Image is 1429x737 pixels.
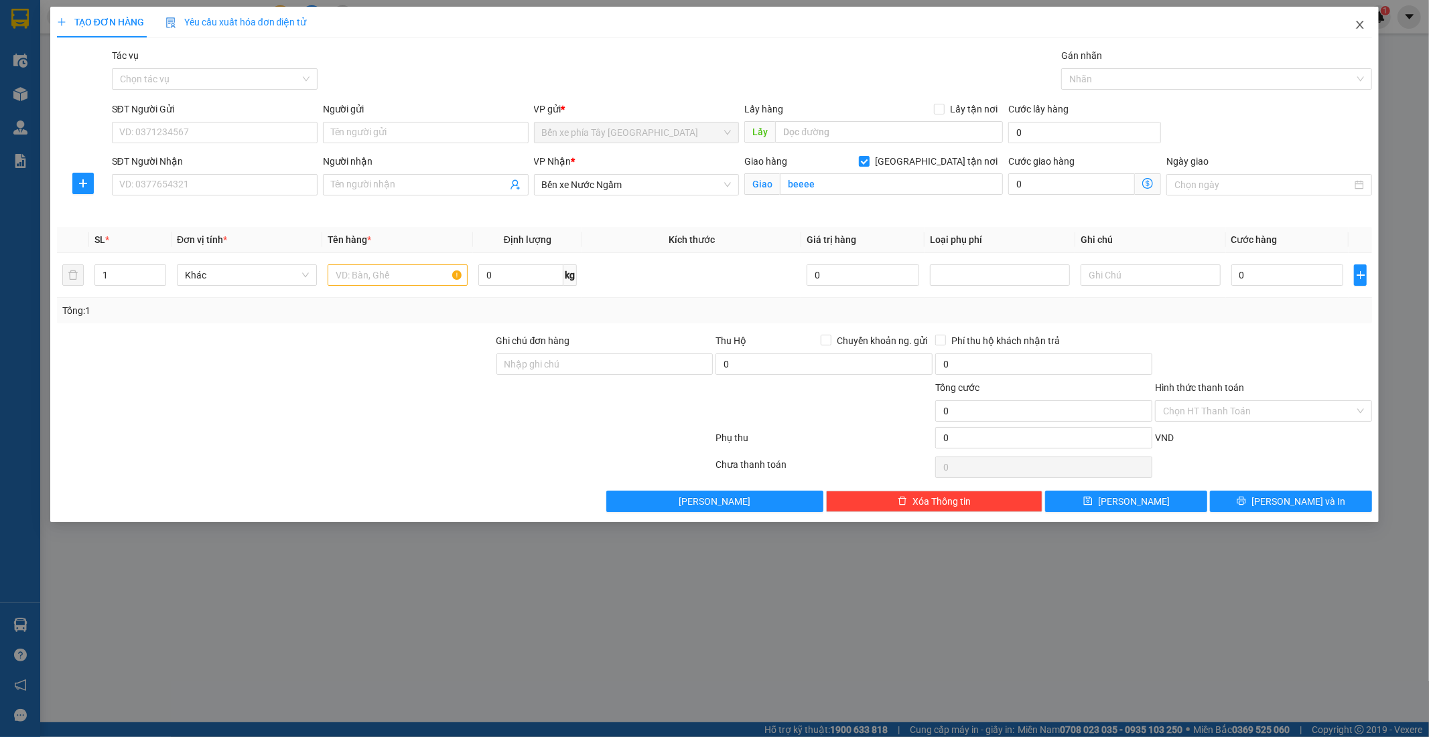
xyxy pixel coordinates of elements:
span: Yêu cầu xuất hóa đơn điện tử [165,17,307,27]
div: SĐT Người Nhận [112,154,318,169]
span: dollar-circle [1142,178,1153,189]
label: Ngày giao [1166,156,1209,167]
span: Xóa Thông tin [912,494,971,509]
input: Ngày giao [1174,177,1352,192]
button: deleteXóa Thông tin [826,491,1043,512]
span: Phí thu hộ khách nhận trả [946,333,1065,348]
span: Khác [185,265,309,285]
label: Ghi chú đơn hàng [496,335,570,346]
button: [PERSON_NAME] [606,491,823,512]
button: printer[PERSON_NAME] và In [1210,491,1372,512]
span: [PERSON_NAME] [1098,494,1170,509]
input: Cước giao hàng [1008,173,1135,195]
span: Bến xe Nước Ngầm [542,175,732,195]
span: Tên hàng [328,234,371,245]
button: plus [72,173,94,194]
span: plus [73,178,93,189]
span: [GEOGRAPHIC_DATA] tận nơi [870,154,1003,169]
label: Cước lấy hàng [1008,104,1069,114]
button: plus [1354,264,1367,286]
span: Cước hàng [1231,234,1278,245]
span: kg [563,264,577,286]
span: Chuyển khoản ng. gửi [831,333,933,348]
label: Hình thức thanh toán [1155,382,1244,393]
span: printer [1237,496,1246,507]
div: Phụ thu [715,430,935,454]
label: Tác vụ [112,50,139,61]
span: Kích thước [669,234,715,245]
label: Gán nhãn [1061,50,1102,61]
span: Giao hàng [744,156,787,167]
input: Giao tận nơi [780,173,1003,195]
span: Bến xe phía Tây Thanh Hóa [542,122,732,143]
span: Giao [744,173,780,195]
span: close [1355,19,1365,30]
span: plus [1355,270,1366,280]
span: Lấy tận nơi [945,102,1003,116]
div: VP gửi [534,102,740,116]
input: VD: Bàn, Ghế [328,264,468,286]
input: Ghi Chú [1081,264,1221,286]
div: Tổng: 1 [62,303,551,318]
div: Người nhận [323,154,529,169]
input: Dọc đường [775,121,1003,143]
div: Người gửi [323,102,529,116]
span: save [1083,496,1093,507]
button: save[PERSON_NAME] [1045,491,1207,512]
span: VND [1155,432,1174,443]
span: [PERSON_NAME] và In [1251,494,1345,509]
span: [PERSON_NAME] [679,494,750,509]
span: VP Nhận [534,156,571,167]
button: delete [62,264,84,286]
span: TẠO ĐƠN HÀNG [57,17,144,27]
span: Thu Hộ [716,335,746,346]
input: Ghi chú đơn hàng [496,353,713,375]
span: Đơn vị tính [177,234,227,245]
span: Lấy hàng [744,104,783,114]
th: Ghi chú [1075,227,1226,253]
span: delete [898,496,907,507]
span: Tổng cước [935,382,979,393]
img: icon [165,17,176,28]
span: SL [94,234,105,245]
label: Cước giao hàng [1008,156,1075,167]
div: Chưa thanh toán [715,457,935,481]
span: plus [57,17,66,27]
th: Loại phụ phí [925,227,1075,253]
span: Lấy [744,121,775,143]
span: Định lượng [504,234,551,245]
span: user-add [510,179,521,190]
span: Giá trị hàng [807,234,856,245]
div: SĐT Người Gửi [112,102,318,116]
button: Close [1341,7,1379,44]
input: Cước lấy hàng [1008,122,1161,143]
input: 0 [807,264,919,286]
